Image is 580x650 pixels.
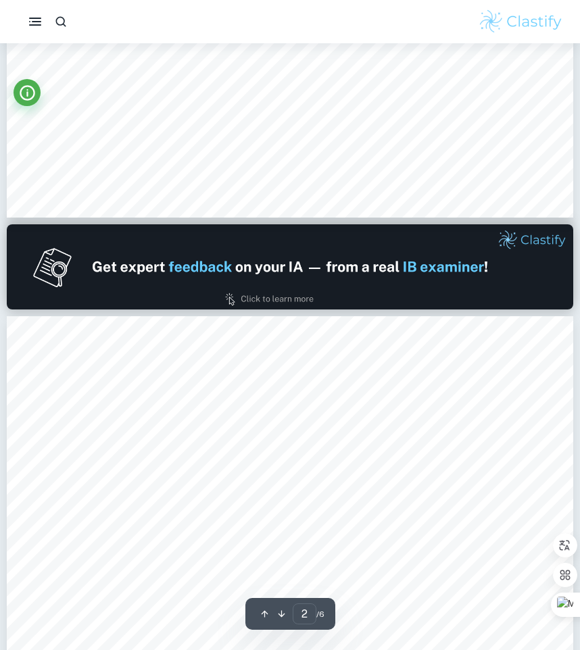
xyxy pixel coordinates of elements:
span: / 6 [316,608,324,620]
img: Clastify logo [478,8,564,35]
button: Info [14,79,41,106]
img: Ad [7,224,573,309]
